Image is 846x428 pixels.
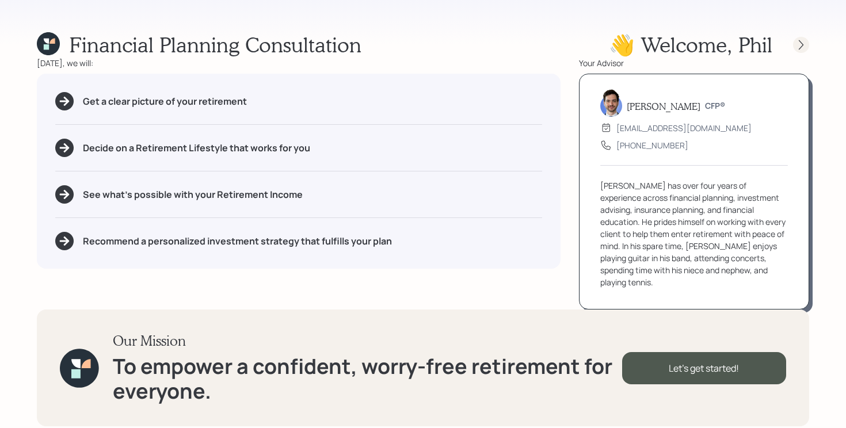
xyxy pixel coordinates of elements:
[69,32,361,57] h1: Financial Planning Consultation
[600,89,622,117] img: jonah-coleman-headshot.png
[113,354,622,403] h1: To empower a confident, worry-free retirement for everyone.
[616,139,688,151] div: [PHONE_NUMBER]
[83,189,303,200] h5: See what's possible with your Retirement Income
[705,101,725,111] h6: CFP®
[37,57,561,69] div: [DATE], we will:
[609,32,772,57] h1: 👋 Welcome , Phil
[83,143,310,154] h5: Decide on a Retirement Lifestyle that works for you
[579,57,809,69] div: Your Advisor
[616,122,752,134] div: [EMAIL_ADDRESS][DOMAIN_NAME]
[113,333,622,349] h3: Our Mission
[600,179,788,288] div: [PERSON_NAME] has over four years of experience across financial planning, investment advising, i...
[627,101,700,112] h5: [PERSON_NAME]
[622,352,786,384] div: Let's get started!
[83,96,247,107] h5: Get a clear picture of your retirement
[83,236,392,247] h5: Recommend a personalized investment strategy that fulfills your plan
